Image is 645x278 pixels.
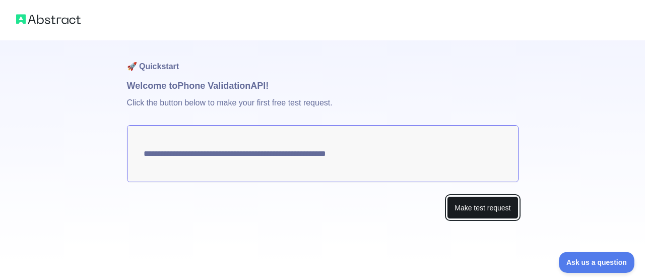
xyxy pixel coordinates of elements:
[559,252,635,273] iframe: Toggle Customer Support
[447,196,518,219] button: Make test request
[127,93,519,125] p: Click the button below to make your first free test request.
[127,79,519,93] h1: Welcome to Phone Validation API!
[127,40,519,79] h1: 🚀 Quickstart
[16,12,81,26] img: Abstract logo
